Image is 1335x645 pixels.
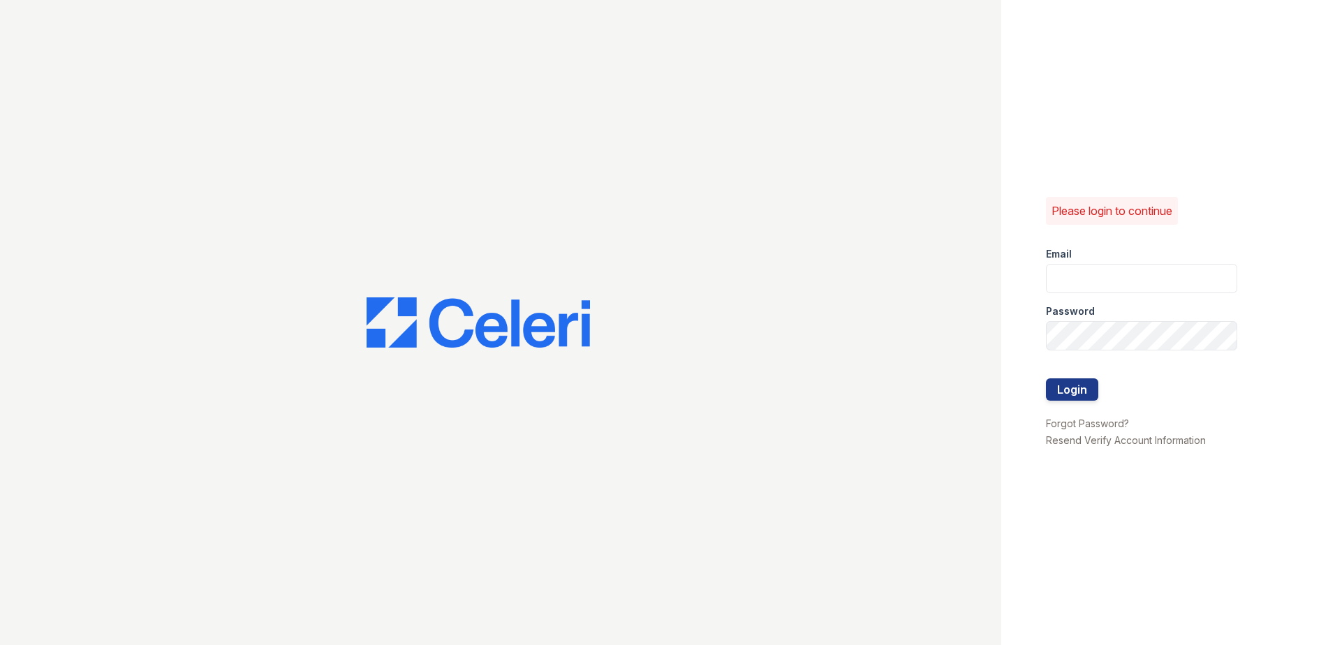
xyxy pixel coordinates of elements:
p: Please login to continue [1052,202,1172,219]
button: Login [1046,378,1098,401]
a: Resend Verify Account Information [1046,434,1206,446]
img: CE_Logo_Blue-a8612792a0a2168367f1c8372b55b34899dd931a85d93a1a3d3e32e68fde9ad4.png [367,297,590,348]
a: Forgot Password? [1046,417,1129,429]
label: Password [1046,304,1095,318]
label: Email [1046,247,1072,261]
